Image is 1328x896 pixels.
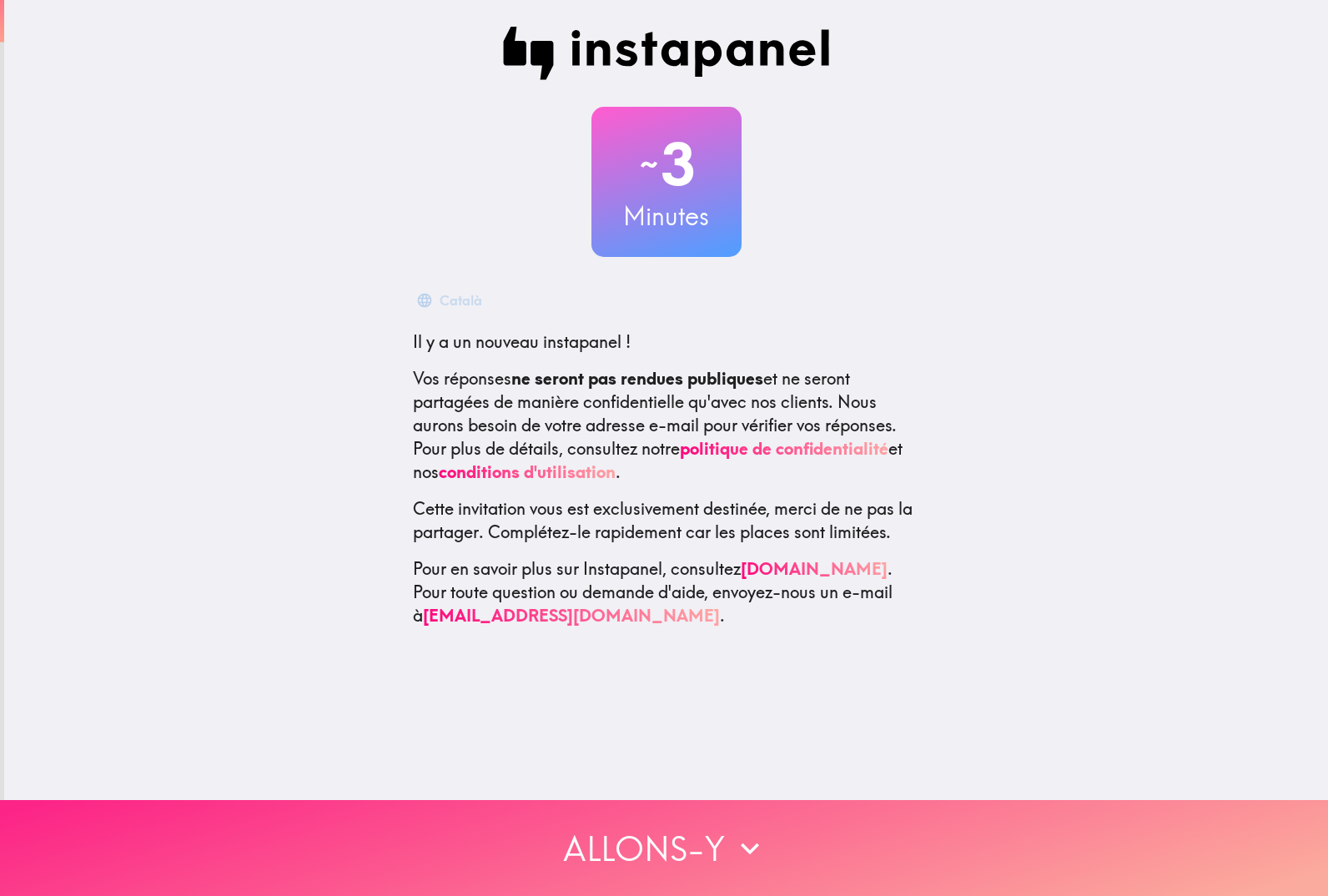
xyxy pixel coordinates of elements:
b: ne seront pas rendues publiques [511,368,763,389]
span: Il y a un nouveau instapanel ! [413,331,631,352]
a: conditions d'utilisation [439,461,616,482]
p: Pour en savoir plus sur Instapanel, consultez . Pour toute question ou demande d'aide, envoyez-no... [413,557,920,627]
p: Vos réponses et ne seront partagées de manière confidentielle qu'avec nos clients. Nous aurons be... [413,367,920,484]
a: [EMAIL_ADDRESS][DOMAIN_NAME] [423,605,720,626]
h3: Minutes [591,199,742,234]
a: politique de confidentialité [680,438,888,459]
p: Cette invitation vous est exclusivement destinée, merci de ne pas la partager. Complétez-le rapid... [413,497,920,544]
img: Instapanel [503,27,830,80]
a: [DOMAIN_NAME] [741,558,888,579]
button: Català [413,284,489,317]
span: ~ [637,139,661,189]
div: Català [440,289,482,312]
h2: 3 [591,130,742,199]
